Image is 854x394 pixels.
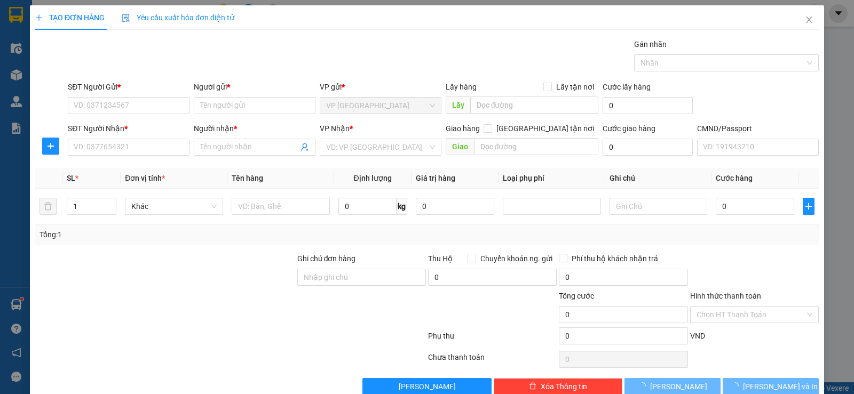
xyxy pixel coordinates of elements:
[603,139,693,156] input: Cước giao hàng
[476,253,557,264] span: Chuyển khoản ng. gửi
[603,124,655,133] label: Cước giao hàng
[354,174,392,182] span: Định lượng
[297,254,356,263] label: Ghi chú đơn hàng
[194,123,315,134] div: Người nhận
[650,381,707,392] span: [PERSON_NAME]
[492,123,598,134] span: [GEOGRAPHIC_DATA] tận nơi
[43,142,59,150] span: plus
[326,98,435,114] span: VP Yên Bình
[603,83,651,91] label: Cước lấy hàng
[567,253,662,264] span: Phí thu hộ khách nhận trả
[803,198,815,215] button: plus
[416,198,494,215] input: 0
[399,381,456,392] span: [PERSON_NAME]
[690,292,761,300] label: Hình thức thanh toán
[39,229,330,240] div: Tổng: 1
[397,198,407,215] span: kg
[68,123,189,134] div: SĐT Người Nhận
[603,97,693,114] input: Cước lấy hàng
[39,198,57,215] button: delete
[42,138,59,155] button: plus
[320,124,350,133] span: VP Nhận
[68,81,189,93] div: SĐT Người Gửi
[427,330,558,349] div: Phụ thu
[67,174,75,182] span: SL
[634,40,667,49] label: Gán nhãn
[446,124,480,133] span: Giao hàng
[605,168,712,189] th: Ghi chú
[446,83,477,91] span: Lấy hàng
[474,138,599,155] input: Dọc đường
[552,81,598,93] span: Lấy tận nơi
[131,198,217,214] span: Khác
[803,202,814,211] span: plus
[427,351,558,370] div: Chưa thanh toán
[716,174,753,182] span: Cước hàng
[731,382,743,390] span: loading
[122,14,130,22] img: icon
[529,382,536,391] span: delete
[470,97,599,114] input: Dọc đường
[446,97,470,114] span: Lấy
[320,81,441,93] div: VP gửi
[232,174,263,182] span: Tên hàng
[194,81,315,93] div: Người gửi
[690,332,705,340] span: VND
[446,138,474,155] span: Giao
[805,15,813,24] span: close
[125,174,165,182] span: Đơn vị tính
[743,381,818,392] span: [PERSON_NAME] và In
[697,123,819,134] div: CMND/Passport
[301,143,309,151] span: user-add
[35,14,43,21] span: plus
[232,198,330,215] input: VD: Bàn, Ghế
[499,168,605,189] th: Loại phụ phí
[610,198,708,215] input: Ghi Chú
[428,254,453,263] span: Thu Hộ
[35,13,105,22] span: TẠO ĐƠN HÀNG
[638,382,650,390] span: loading
[297,269,426,286] input: Ghi chú đơn hàng
[794,5,824,35] button: Close
[122,13,234,22] span: Yêu cầu xuất hóa đơn điện tử
[416,174,455,182] span: Giá trị hàng
[541,381,587,392] span: Xóa Thông tin
[559,292,594,300] span: Tổng cước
